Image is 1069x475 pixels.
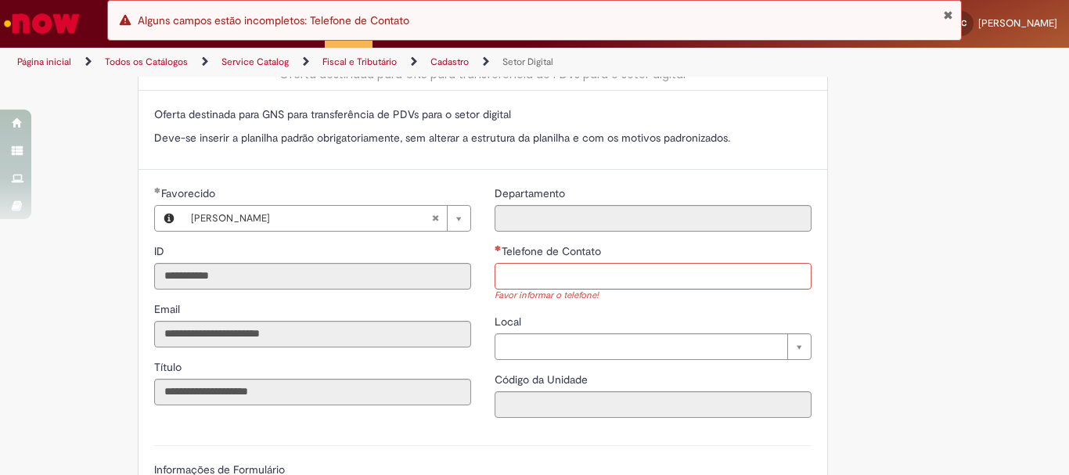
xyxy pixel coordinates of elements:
img: ServiceNow [2,8,82,39]
span: Somente leitura - ID [154,244,167,258]
a: Limpar campo Local [495,333,812,360]
span: Necessários - Favorecido [161,186,218,200]
p: Oferta destinada para GNS para transferência de PDVs para o setor digital [154,106,812,122]
div: Favor informar o telefone! [495,290,812,303]
label: Somente leitura - Departamento [495,185,568,201]
span: Somente leitura - Título [154,360,185,374]
span: Local [495,315,524,329]
input: Código da Unidade [495,391,812,418]
button: Favorecido, Visualizar este registro Vivian de Oliveira Costa [155,206,183,231]
label: Somente leitura - Código da Unidade [495,372,591,387]
input: Departamento [495,205,812,232]
span: Somente leitura - Código da Unidade [495,372,591,387]
span: Obrigatório Preenchido [154,187,161,193]
a: Setor Digital [502,56,553,68]
span: Somente leitura - Email [154,302,183,316]
span: Alguns campos estão incompletos: Telefone de Contato [138,13,409,27]
a: Todos os Catálogos [105,56,188,68]
a: Cadastro [430,56,469,68]
span: Telefone de Contato [502,244,604,258]
label: Somente leitura - Email [154,301,183,317]
button: Fechar Notificação [943,9,953,21]
span: [PERSON_NAME] [191,206,431,231]
input: Telefone de Contato [495,263,812,290]
a: Página inicial [17,56,71,68]
span: Somente leitura - Departamento [495,186,568,200]
label: Somente leitura - ID [154,243,167,259]
input: Email [154,321,471,347]
p: Deve-se inserir a planilha padrão obrigatoriamente, sem alterar a estrutura da planilha e com os ... [154,130,812,146]
a: Service Catalog [221,56,289,68]
ul: Trilhas de página [12,48,701,77]
a: [PERSON_NAME]Limpar campo Favorecido [183,206,470,231]
span: Necessários [495,245,502,251]
span: [PERSON_NAME] [978,16,1057,30]
input: Título [154,379,471,405]
abbr: Limpar campo Favorecido [423,206,447,231]
a: Fiscal e Tributário [322,56,397,68]
label: Somente leitura - Título [154,359,185,375]
input: ID [154,263,471,290]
